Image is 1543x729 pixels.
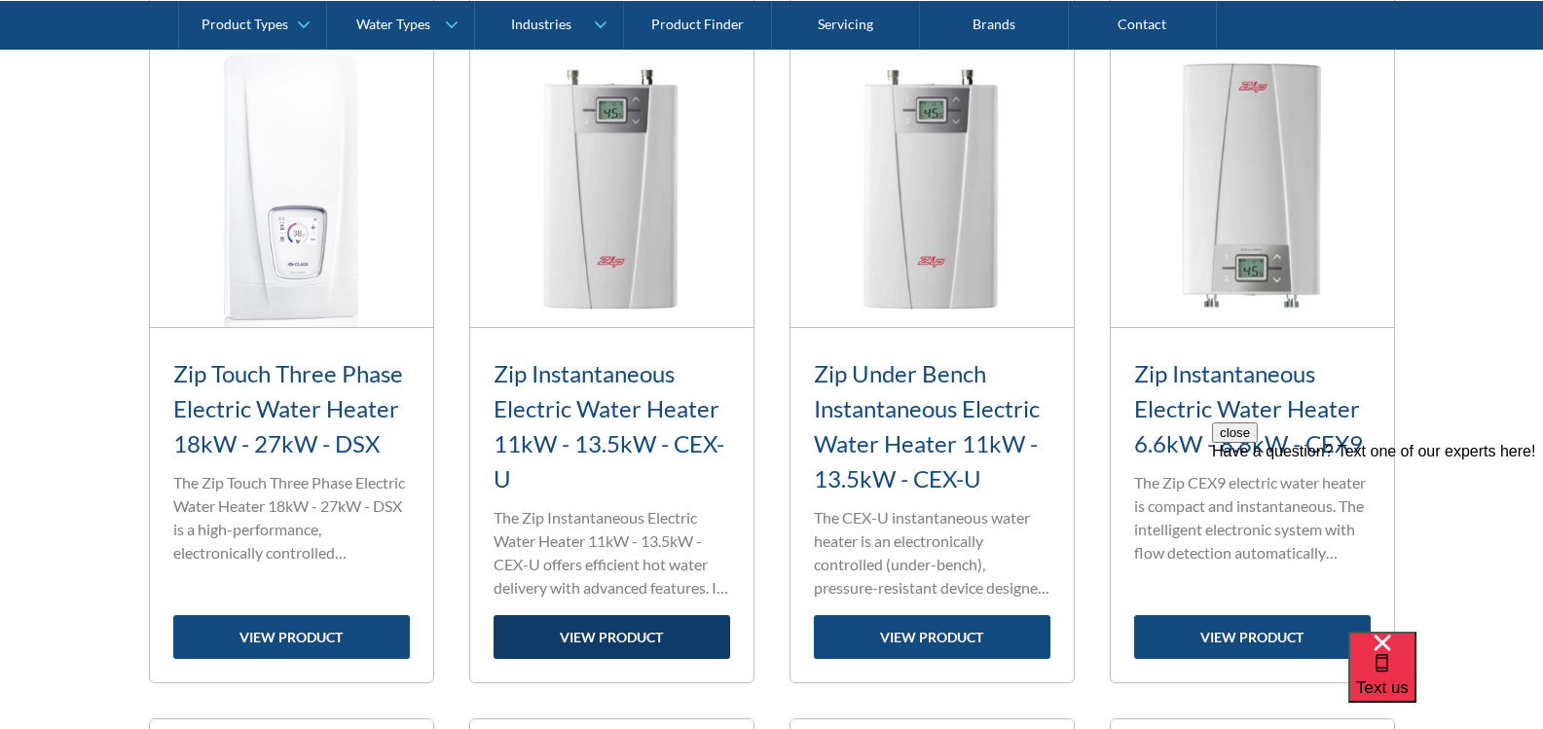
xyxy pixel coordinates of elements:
[173,356,410,461] h3: Zip Touch Three Phase Electric Water Heater 18kW - 27kW - DSX
[150,44,433,327] img: Zip Touch Three Phase Electric Water Heater 18kW - 27kW - DSX
[1134,615,1371,659] a: view product
[1134,471,1371,565] p: The Zip CEX9 electric water heater is compact and instantaneous. The intelligent electronic syste...
[814,615,1050,659] a: view product
[356,16,430,32] div: Water Types
[494,356,730,496] h3: Zip Instantaneous Electric Water Heater 11kW - 13.5kW - CEX-U
[494,506,730,600] p: The Zip Instantaneous Electric Water Heater 11kW - 13.5kW - CEX-U offers efficient hot water deli...
[1134,356,1371,461] h3: Zip Instantaneous Electric Water Heater 6.6kW - 8.8kW - CEX9
[1111,44,1394,327] img: Zip Instantaneous Electric Water Heater 6.6kW - 8.8kW - CEX9
[814,356,1050,496] h3: Zip Under Bench Instantaneous Electric Water Heater 11kW - 13.5kW - CEX-U
[173,471,410,565] p: The Zip Touch Three Phase Electric Water Heater 18kW - 27kW - DSX is a high-performance, electron...
[470,44,753,327] img: Zip Instantaneous Electric Water Heater 11kW - 13.5kW - CEX-U
[1212,422,1543,656] iframe: podium webchat widget prompt
[173,615,410,659] a: view product
[814,506,1050,600] p: The CEX-U instantaneous water heater is an electronically controlled (under-bench), pressure-resi...
[790,44,1074,327] img: Zip Under Bench Instantaneous Electric Water Heater 11kW - 13.5kW - CEX-U
[494,615,730,659] a: view product
[1348,632,1543,729] iframe: podium webchat widget bubble
[202,16,288,32] div: Product Types
[511,16,571,32] div: Industries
